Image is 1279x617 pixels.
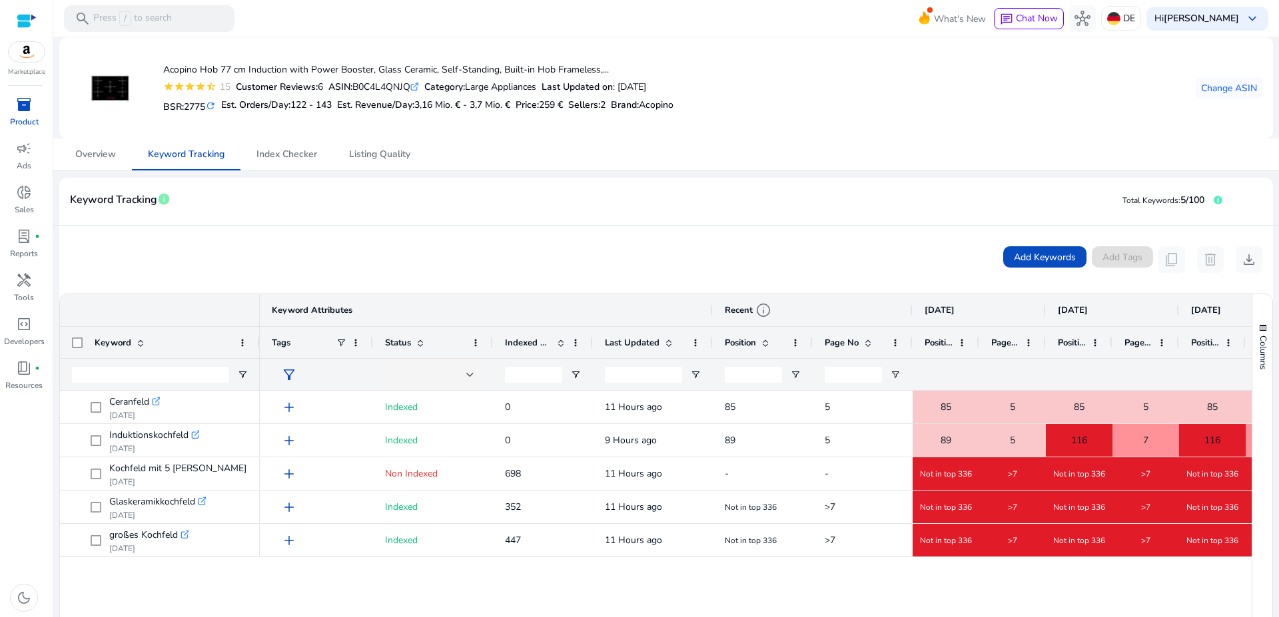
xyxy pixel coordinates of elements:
p: Sales [15,204,34,216]
span: Not in top 336 [725,502,777,513]
div: : [DATE] [542,80,646,94]
span: hub [1074,11,1090,27]
input: Indexed Products Filter Input [505,367,562,383]
span: Not in top 336 [920,535,972,546]
span: fiber_manual_record [35,365,40,371]
span: Total Keywords: [1122,195,1180,206]
span: Overview [75,150,116,159]
span: campaign [16,140,32,156]
h5: Est. Orders/Day: [221,100,332,111]
span: Position [725,337,756,349]
mat-icon: refresh [205,100,216,112]
span: dark_mode [16,590,32,606]
span: 352 [505,501,521,513]
button: Open Filter Menu [690,369,701,380]
button: hub [1069,5,1096,32]
button: Open Filter Menu [570,369,581,380]
span: >7 [1008,469,1017,479]
span: search [75,11,91,27]
span: Not in top 336 [725,535,777,546]
span: 116 [1071,427,1087,454]
span: Ceranfeld [109,393,149,411]
span: Indexed [385,501,418,513]
span: Keyword [95,337,131,349]
h5: Est. Revenue/Day: [337,100,510,111]
span: 0 [505,434,510,447]
span: Not in top 336 [1053,469,1105,479]
p: Reports [10,248,38,260]
span: lab_profile [16,228,32,244]
span: 3,16 Mio. € - 3,7 Mio. € [414,99,510,111]
span: Position [1058,337,1086,349]
span: Induktionskochfeld [109,426,189,445]
span: Keyword Tracking [70,188,157,212]
p: Tools [14,292,34,304]
input: Last Updated Filter Input [605,367,682,383]
span: add [281,466,297,482]
span: Acopino [639,99,673,111]
span: Page No [991,337,1019,349]
span: info [755,302,771,318]
span: 259 € [539,99,563,111]
span: 698 [505,467,521,480]
span: >7 [825,534,835,546]
span: fiber_manual_record [35,234,40,239]
button: Open Filter Menu [890,369,901,380]
span: Position [925,337,953,349]
span: inventory_2 [16,97,32,112]
mat-icon: star [174,81,185,92]
span: >7 [1141,469,1150,479]
img: amazon.svg [9,42,45,62]
span: Listing Quality [349,150,410,159]
input: Position Filter Input [725,367,782,383]
span: Kochfeld mit 5 [PERSON_NAME] [109,459,246,478]
span: 11 Hours ago [605,401,662,413]
b: Customer Reviews: [236,81,318,93]
span: Indexed [385,534,418,546]
p: [DATE] [109,477,246,487]
button: Open Filter Menu [237,369,248,380]
mat-icon: star [195,81,206,92]
span: 5 [825,401,830,413]
span: 11 Hours ago [605,534,662,546]
span: Brand [611,99,637,111]
img: 31uQaD-MVdL._AC_SR38,50_.jpg [85,63,135,113]
span: [DATE] [1058,304,1088,316]
span: 5 [1010,427,1015,454]
span: keyboard_arrow_down [1244,11,1260,27]
span: Non Indexed [385,467,438,480]
span: Keyword Tracking [148,150,224,159]
span: Page No [1124,337,1152,349]
h5: Price: [516,100,563,111]
span: Indexed [385,434,418,447]
span: Not in top 336 [920,502,972,513]
p: Hi [1154,14,1239,23]
span: 85 [941,393,951,421]
img: de.svg [1107,12,1120,25]
span: 85 [1074,393,1084,421]
div: Recent [725,302,771,318]
span: Position [1191,337,1219,349]
button: Change ASIN [1196,77,1262,99]
div: 15 [216,80,230,94]
h5: Sellers: [568,100,606,111]
span: [DATE] [925,304,955,316]
button: chatChat Now [994,8,1064,29]
p: Resources [5,379,43,391]
span: Columns [1257,335,1269,369]
mat-icon: star [163,81,174,92]
span: handyman [16,272,32,288]
span: 9 Hours ago [605,434,657,447]
span: add [281,433,297,449]
h4: Acopino Hob 77 cm Induction with Power Booster, Glass Ceramic, Self-Standing, Built-in Hob Framel... [163,65,673,76]
span: Status [385,337,411,349]
p: Product [10,116,39,128]
span: - [825,467,829,480]
p: [DATE] [109,510,206,520]
span: 122 - 143 [290,99,332,111]
input: Page No Filter Input [825,367,882,383]
button: download [1236,246,1262,273]
span: add [281,399,297,415]
p: Marketplace [8,67,45,77]
span: add [281,532,297,548]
